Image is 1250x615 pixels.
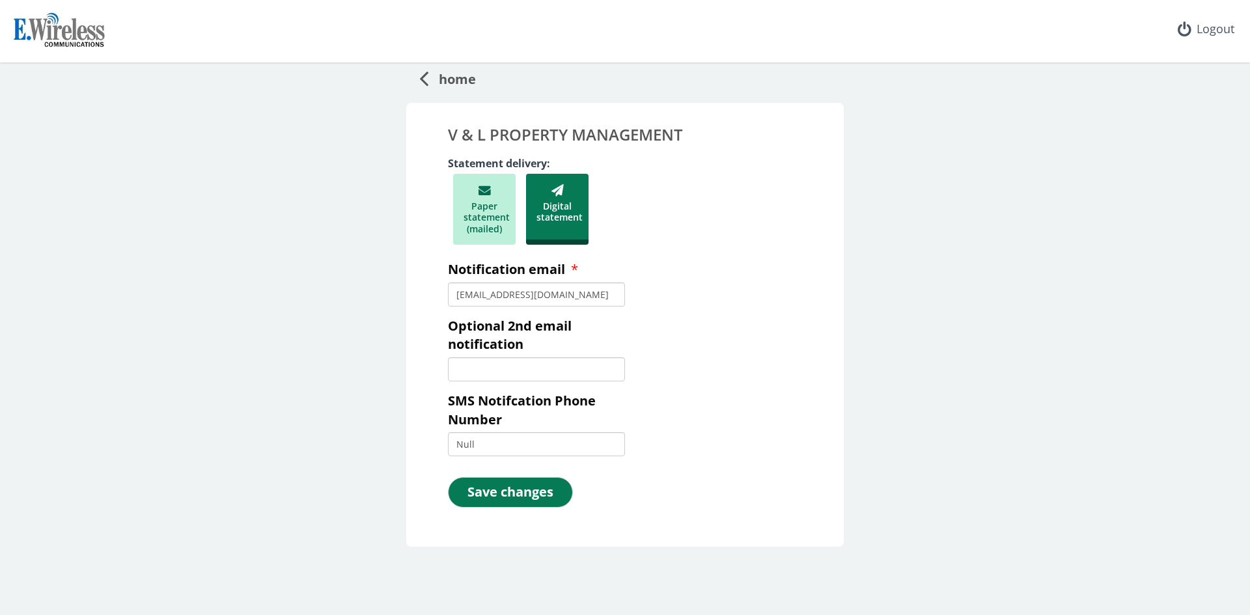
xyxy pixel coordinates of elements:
span: Statement delivery: [448,156,555,171]
div: Digital statement [526,174,589,245]
span: SMS Notifcation Phone Number [448,392,596,428]
span: home [428,65,476,89]
button: Save changes [448,477,573,508]
div: Paper statement (mailed) [453,174,516,245]
span: Optional 2nd email notification [448,317,572,353]
span: Notification email [448,260,565,278]
div: V & L PROPERTY MANAGEMENT [448,124,802,146]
